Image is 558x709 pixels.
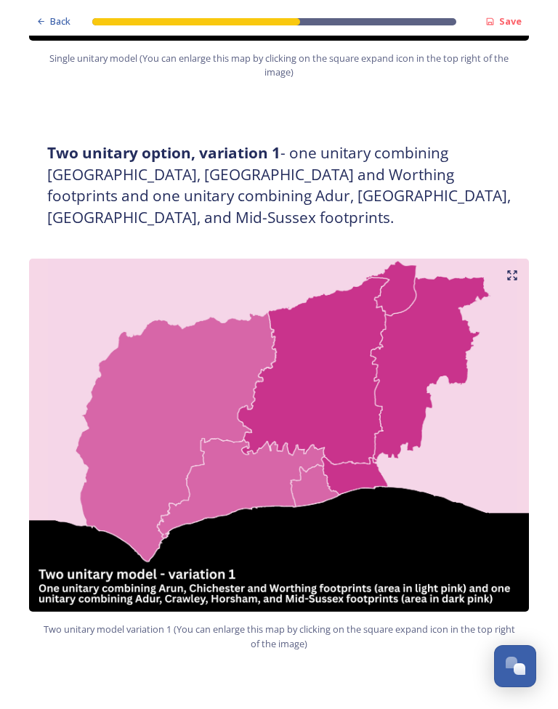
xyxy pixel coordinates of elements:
h3: - one unitary combining [GEOGRAPHIC_DATA], [GEOGRAPHIC_DATA] and Worthing footprints and one unit... [47,142,511,228]
strong: Save [499,15,522,28]
button: Open Chat [494,645,536,687]
span: Single unitary model (You can enlarge this map by clicking on the square expand icon in the top r... [40,52,518,79]
span: Two unitary model variation 1 (You can enlarge this map by clicking on the square expand icon in ... [40,623,518,650]
strong: Two unitary option, variation 1 [47,142,280,163]
span: Back [50,15,70,28]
